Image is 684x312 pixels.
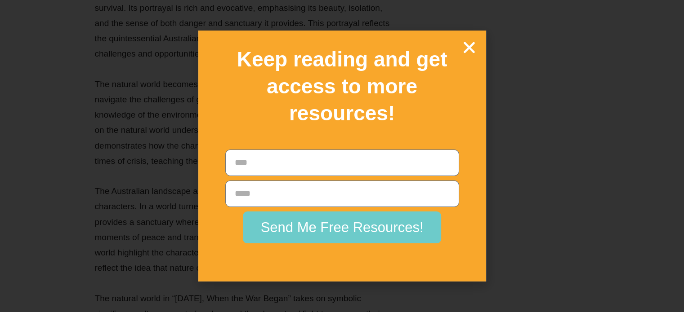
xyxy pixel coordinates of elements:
[243,211,442,243] button: Send Me Free Resources!
[225,149,459,248] form: New Form
[261,220,424,234] span: Send Me Free Resources!
[214,46,470,127] h2: Keep reading and get access to more resources!
[461,40,477,55] a: Close
[639,269,684,312] iframe: Chat Widget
